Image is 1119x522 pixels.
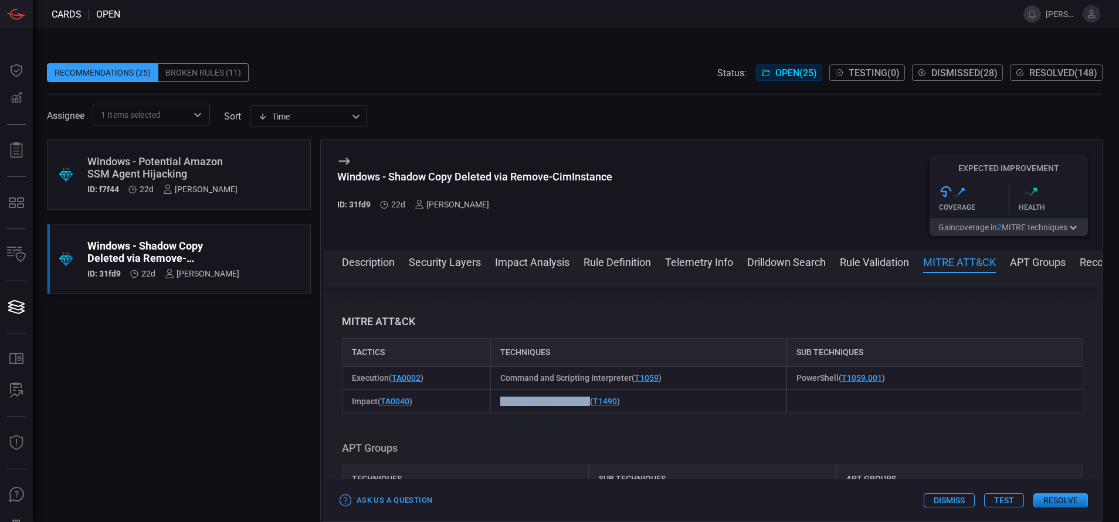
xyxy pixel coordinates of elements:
div: Windows - Shadow Copy Deleted via Remove-CimInstance [337,170,612,183]
button: Rule Definition [584,254,651,268]
button: Ask Us a Question [337,492,435,510]
span: PowerShell ( ) [796,373,885,383]
span: Status: [717,67,747,79]
button: Detections [2,84,30,112]
h5: ID: 31fd9 [87,269,121,278]
a: TA0002 [392,373,421,383]
span: Jul 27, 2025 10:12 AM [140,185,154,194]
button: Reports [2,137,30,165]
div: Techniques [490,338,787,366]
button: Threat Intelligence [2,429,30,457]
span: 1 Items selected [101,109,161,121]
span: Testing ( 0 ) [849,67,900,79]
a: TA0040 [381,397,409,406]
span: [PERSON_NAME].[PERSON_NAME] [1046,9,1078,19]
label: sort [224,111,241,122]
button: Ask Us A Question [2,481,30,509]
div: Tactics [342,338,490,366]
button: Dismissed(28) [912,64,1003,81]
button: Dismiss [924,493,975,507]
div: Windows - Potential Amazon SSM Agent Hijacking [87,155,238,180]
button: APT Groups [1010,254,1066,268]
span: Resolved ( 148 ) [1029,67,1097,79]
button: Open [189,107,206,123]
span: Jul 27, 2025 10:12 AM [391,200,405,209]
button: Impact Analysis [495,254,569,268]
span: Assignee [47,110,84,121]
button: Rule Catalog [2,345,30,373]
h3: APT Groups [342,441,1083,455]
span: Impact ( ) [352,397,412,406]
div: [PERSON_NAME] [163,185,238,194]
div: Broken Rules (11) [158,63,249,82]
button: Cards [2,293,30,321]
button: Open(25) [756,64,822,81]
button: Drilldown Search [747,254,826,268]
div: [PERSON_NAME] [415,200,489,209]
span: 2 [997,223,1002,232]
div: Coverage [939,203,1009,211]
div: Techniques [342,465,589,493]
button: Test [984,493,1024,507]
button: Telemetry Info [665,254,733,268]
h5: ID: f7f44 [87,185,119,194]
a: T1059 [635,373,659,383]
button: Inventory [2,241,30,269]
span: open [96,9,120,20]
div: Sub techniques [589,465,836,493]
div: [PERSON_NAME] [165,269,239,278]
span: Jul 27, 2025 10:12 AM [141,269,155,278]
span: Execution ( ) [352,373,423,383]
button: Description [342,254,395,268]
div: APT Groups [836,465,1083,493]
button: Security Layers [409,254,481,268]
a: T1059.001 [842,373,882,383]
h5: Expected Improvement [930,163,1088,173]
div: Time [258,111,348,122]
button: Testing(0) [829,64,905,81]
button: MITRE - Detection Posture [2,189,30,217]
span: Command and Scripting Interpreter ( ) [500,373,662,383]
div: Windows - Shadow Copy Deleted via Remove-CimInstance [87,240,239,264]
button: Gaincoverage in2MITRE techniques [930,219,1088,236]
div: Health [1019,203,1089,211]
div: Sub Techniques [786,338,1083,366]
a: T1490 [593,397,617,406]
button: Rule Validation [840,254,909,268]
h5: ID: 31fd9 [337,200,371,209]
span: Cards [52,9,82,20]
h3: MITRE ATT&CK [342,315,1083,329]
span: Dismissed ( 28 ) [931,67,998,79]
button: MITRE ATT&CK [923,254,996,268]
div: Recommendations (25) [47,63,158,82]
button: ALERT ANALYSIS [2,377,30,405]
button: Resolve [1033,493,1088,507]
span: Open ( 25 ) [775,67,817,79]
button: Dashboard [2,56,30,84]
button: Resolved(148) [1010,64,1103,81]
span: Inhibit System Recovery ( ) [500,397,620,406]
